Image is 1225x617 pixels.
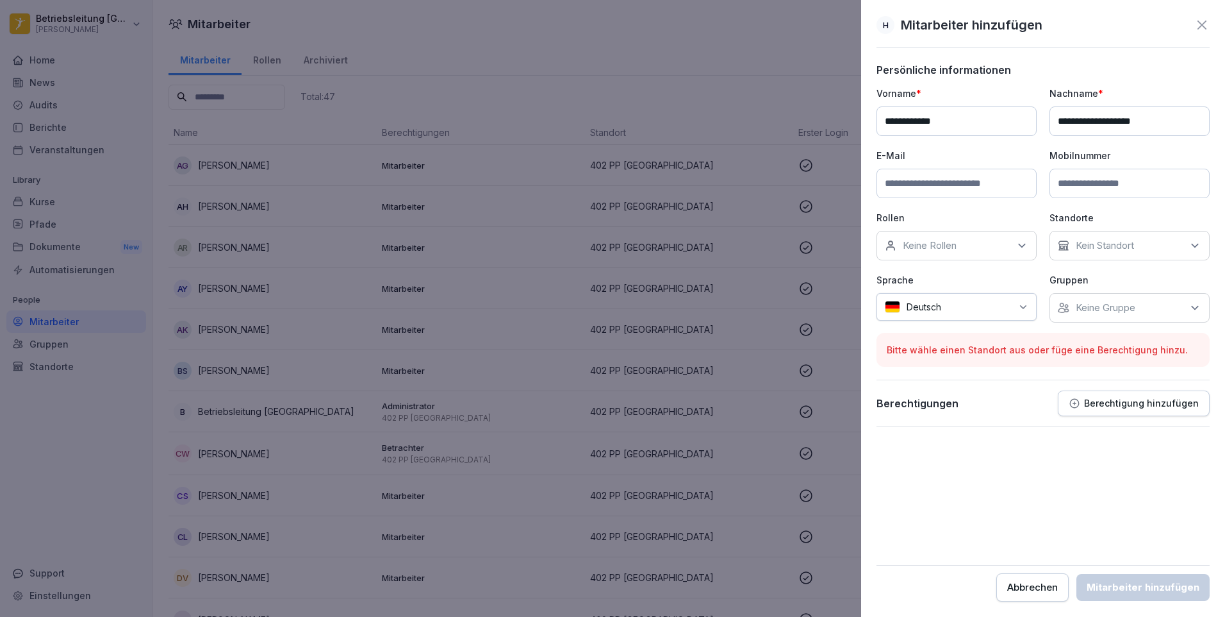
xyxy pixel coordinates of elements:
[996,573,1069,602] button: Abbrechen
[887,343,1199,357] p: Bitte wähle einen Standort aus oder füge eine Berechtigung hinzu.
[1076,301,1135,314] p: Keine Gruppe
[1049,273,1210,287] p: Gruppen
[1087,580,1199,595] div: Mitarbeiter hinzufügen
[876,211,1037,224] p: Rollen
[876,63,1210,76] p: Persönliche informationen
[1049,149,1210,162] p: Mobilnummer
[876,293,1037,321] div: Deutsch
[876,16,894,34] div: H
[1076,574,1210,601] button: Mitarbeiter hinzufügen
[901,15,1042,35] p: Mitarbeiter hinzufügen
[885,301,900,313] img: de.svg
[1007,580,1058,595] div: Abbrechen
[1049,87,1210,100] p: Nachname
[876,273,1037,287] p: Sprache
[1076,239,1134,252] p: Kein Standort
[1084,398,1199,409] p: Berechtigung hinzufügen
[876,87,1037,100] p: Vorname
[876,397,958,410] p: Berechtigungen
[1058,391,1210,416] button: Berechtigung hinzufügen
[1049,211,1210,224] p: Standorte
[876,149,1037,162] p: E-Mail
[903,239,957,252] p: Keine Rollen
